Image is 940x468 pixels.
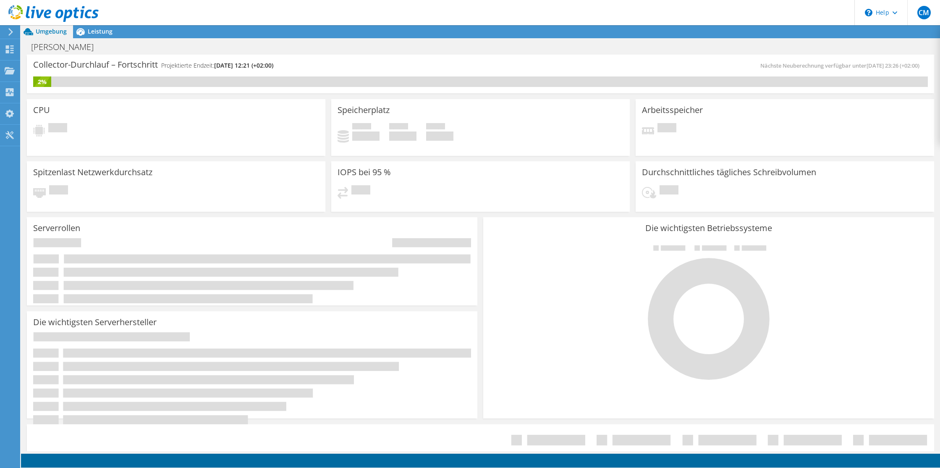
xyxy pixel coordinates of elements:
h4: Projektierte Endzeit: [161,61,273,70]
span: Belegt [352,123,371,131]
span: Leistung [88,27,113,35]
span: Ausstehend [351,185,370,197]
h4: 0 GiB [352,131,380,141]
div: 2% [33,77,51,87]
span: Nächste Neuberechnung verfügbar unter [760,62,924,69]
span: [DATE] 12:21 (+02:00) [214,61,273,69]
span: Ausstehend [48,123,67,134]
h1: [PERSON_NAME] [27,42,107,52]
svg: \n [865,9,872,16]
h3: IOPS bei 95 % [338,168,391,177]
h3: Die wichtigsten Serverhersteller [33,318,157,327]
span: Ausstehend [49,185,68,197]
span: Ausstehend [660,185,678,197]
span: Verfügbar [389,123,408,131]
h3: Spitzenlast Netzwerkdurchsatz [33,168,152,177]
h4: 0 GiB [426,131,453,141]
h4: 0 GiB [389,131,416,141]
h3: Arbeitsspeicher [642,105,703,115]
span: Ausstehend [657,123,676,134]
span: Insgesamt [426,123,445,131]
h3: CPU [33,105,50,115]
h3: Die wichtigsten Betriebssysteme [490,223,927,233]
span: Umgebung [36,27,67,35]
h3: Durchschnittliches tägliches Schreibvolumen [642,168,816,177]
h3: Serverrollen [33,223,80,233]
span: [DATE] 23:26 (+02:00) [867,62,919,69]
h3: Speicherplatz [338,105,390,115]
span: CM [917,6,931,19]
